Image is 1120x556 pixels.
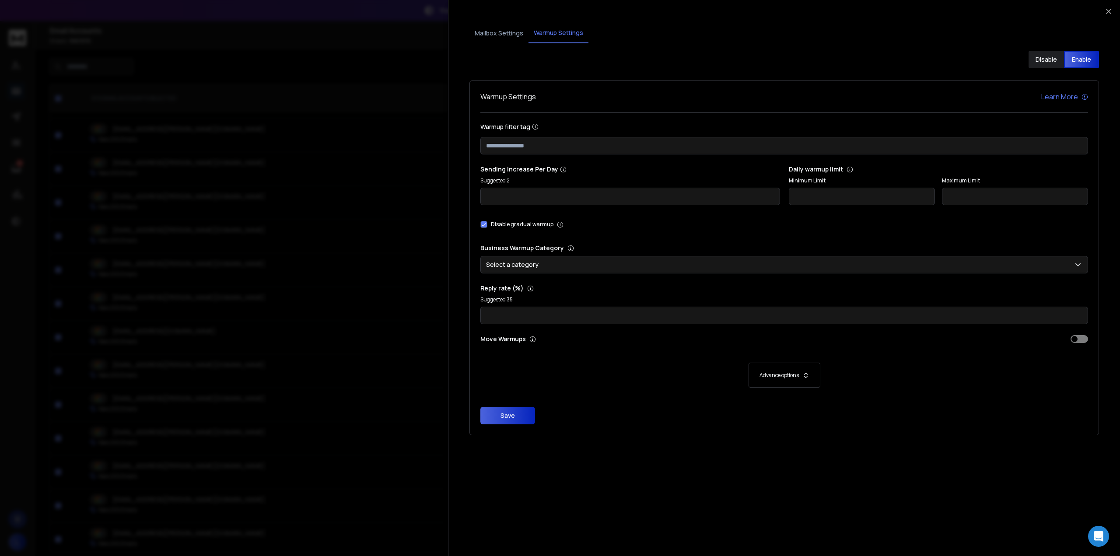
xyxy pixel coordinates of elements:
[480,177,780,184] p: Suggested 2
[480,244,1088,252] p: Business Warmup Category
[759,372,799,379] p: Advance options
[491,221,553,228] label: Disable gradual warmup
[1041,91,1088,102] a: Learn More
[480,165,780,174] p: Sending Increase Per Day
[1029,51,1064,68] button: Disable
[789,165,1088,174] p: Daily warmup limit
[480,123,1088,130] label: Warmup filter tag
[1088,526,1109,547] div: Open Intercom Messenger
[480,335,782,343] p: Move Warmups
[480,91,536,102] h1: Warmup Settings
[480,284,1088,293] p: Reply rate (%)
[469,24,528,43] button: Mailbox Settings
[1029,51,1099,68] button: DisableEnable
[486,260,542,269] p: Select a category
[1064,51,1099,68] button: Enable
[480,296,1088,303] p: Suggested 35
[489,363,1079,388] button: Advance options
[789,177,935,184] label: Minimum Limit
[942,177,1088,184] label: Maximum Limit
[528,23,588,43] button: Warmup Settings
[480,407,535,424] button: Save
